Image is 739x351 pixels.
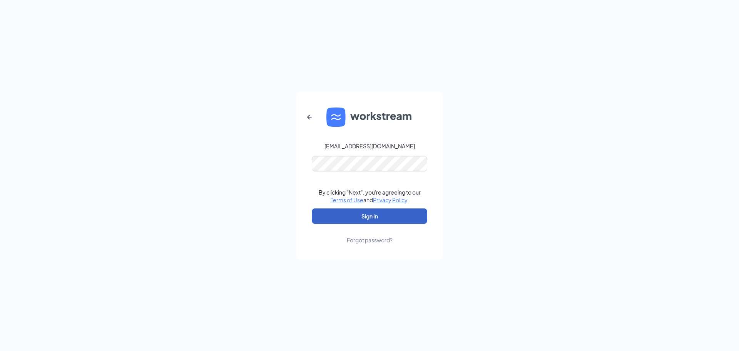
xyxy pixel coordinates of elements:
[300,108,319,126] button: ArrowLeftNew
[305,113,314,122] svg: ArrowLeftNew
[373,196,407,203] a: Privacy Policy
[331,196,363,203] a: Terms of Use
[324,142,415,150] div: [EMAIL_ADDRESS][DOMAIN_NAME]
[326,107,413,127] img: WS logo and Workstream text
[319,188,421,204] div: By clicking "Next", you're agreeing to our and .
[347,236,393,244] div: Forgot password?
[347,224,393,244] a: Forgot password?
[312,208,427,224] button: Sign In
